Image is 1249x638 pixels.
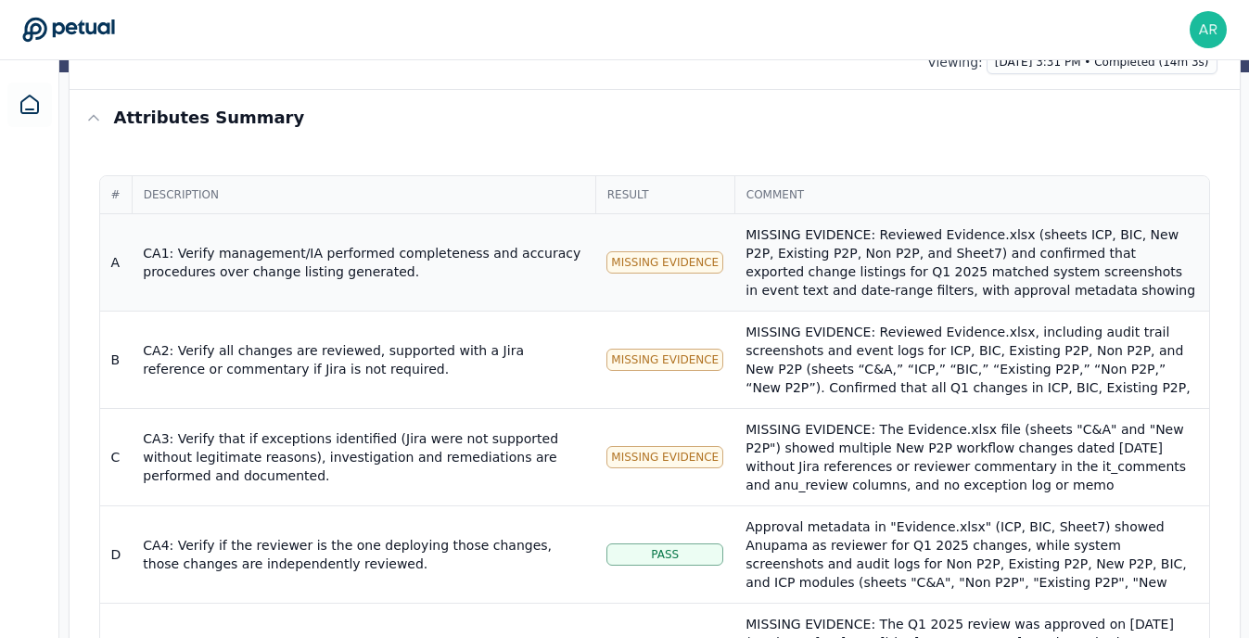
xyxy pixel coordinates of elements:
[746,225,1197,392] div: MISSING EVIDENCE: Reviewed Evidence.xlsx (sheets ICP, BIC, New P2P, Existing P2P, Non P2P, and Sh...
[143,244,584,281] div: CA1: Verify management/IA performed completeness and accuracy procedures over change listing gene...
[114,105,305,131] h3: Attributes summary
[611,255,719,270] span: Missing Evidence
[611,450,719,465] span: Missing Evidence
[100,506,133,604] td: D
[144,187,584,202] span: Description
[22,17,115,43] a: Go to Dashboard
[746,323,1197,527] div: MISSING EVIDENCE: Reviewed Evidence.xlsx, including audit trail screenshots and event logs for IC...
[746,420,1197,568] div: MISSING EVIDENCE: The Evidence.xlsx file (sheets "C&A" and "New P2P") showed multiple New P2P wor...
[143,341,584,378] div: CA2: Verify all changes are reviewed, supported with a Jira reference or commentary if Jira is no...
[70,90,1240,146] button: Attributes summary
[100,409,133,506] td: C
[143,429,584,485] div: CA3: Verify that if exceptions identified (Jira were not supported without legitimate reasons), i...
[111,187,121,202] span: #
[987,50,1217,74] button: [DATE] 3:31 PM • Completed (14m 3s)
[143,536,584,573] div: CA4: Verify if the reviewer is the one deploying those changes, those changes are independently r...
[651,547,679,562] span: Pass
[100,214,133,312] td: A
[607,187,723,202] span: Result
[927,53,983,71] p: Viewing:
[100,312,133,409] td: B
[7,83,52,127] a: Dashboard
[746,187,1198,202] span: Comment
[611,352,719,367] span: Missing Evidence
[1190,11,1227,48] img: Abishek Ravi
